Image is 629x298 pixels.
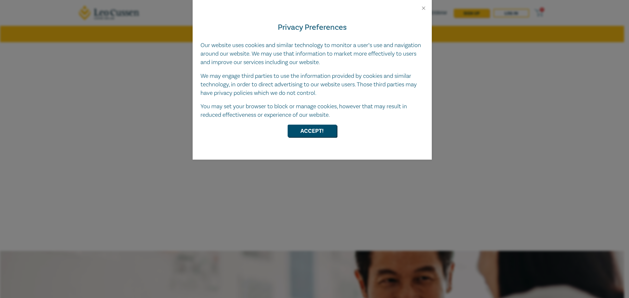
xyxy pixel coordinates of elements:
[200,72,424,97] p: We may engage third parties to use the information provided by cookies and similar technology, in...
[200,41,424,67] p: Our website uses cookies and similar technology to monitor a user’s use and navigation around our...
[421,5,427,11] button: Close
[200,102,424,119] p: You may set your browser to block or manage cookies, however that may result in reduced effective...
[200,22,424,33] h4: Privacy Preferences
[288,125,337,137] button: Accept!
